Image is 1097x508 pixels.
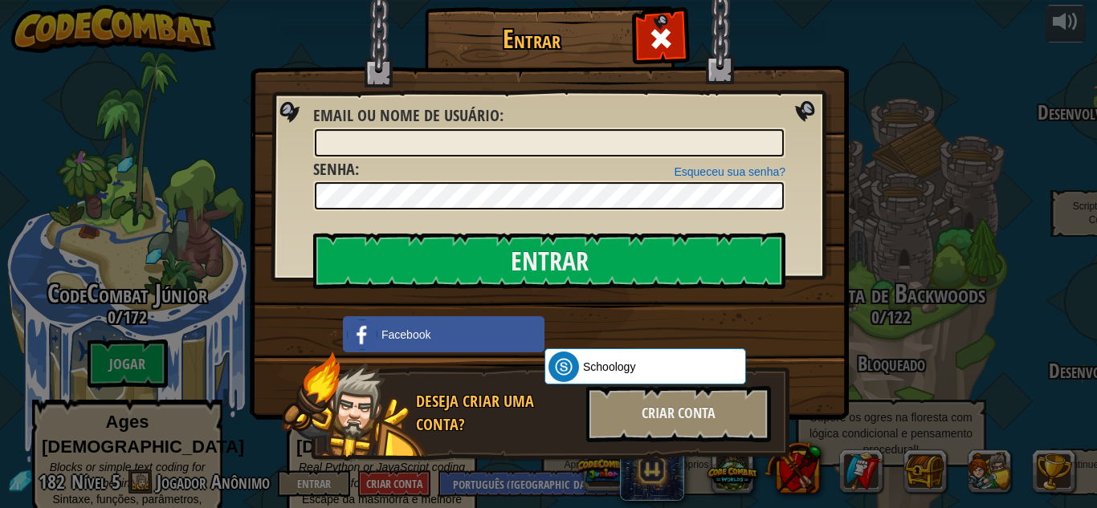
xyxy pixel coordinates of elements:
[429,25,634,53] h1: Entrar
[674,165,785,178] a: Esqueceu sua senha?
[583,359,635,375] span: Schoology
[313,158,359,181] label: :
[381,327,430,343] span: Facebook
[586,386,771,442] div: Criar Conta
[313,104,500,126] span: Email ou nome de usuário
[536,315,736,350] iframe: Botão "Fazer login com o Google"
[313,158,355,180] span: Senha
[313,233,785,289] input: Entrar
[416,390,577,436] div: Deseja Criar uma Conta?
[548,352,579,382] img: schoology.png
[347,319,377,350] img: facebook_small.png
[313,104,504,128] label: :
